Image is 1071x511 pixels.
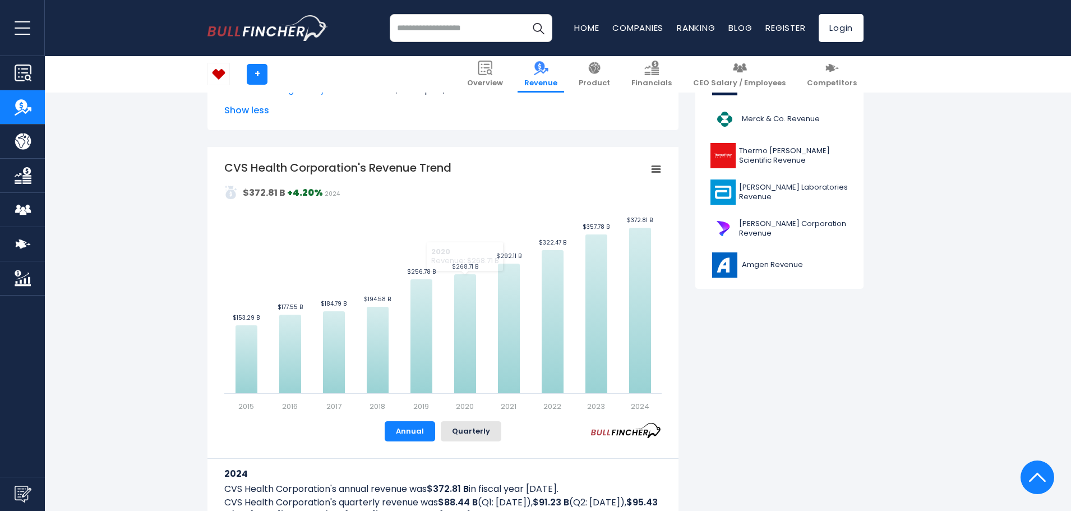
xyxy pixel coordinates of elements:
[224,160,662,412] svg: CVS Health Corporation's Revenue Trend
[452,263,478,271] text: $268.71 B
[704,250,855,280] a: Amgen Revenue
[533,496,569,509] b: $91.23 B
[704,213,855,244] a: [PERSON_NAME] Corporation Revenue
[243,186,285,199] strong: $372.81 B
[207,15,328,41] img: bullfincher logo
[224,467,662,481] h3: 2024
[407,268,436,276] text: $256.78 B
[819,14,864,42] a: Login
[321,300,347,308] text: $184.79 B
[501,401,516,412] text: 2021
[441,421,501,441] button: Quarterly
[686,56,792,93] a: CEO Salary / Employees
[710,179,736,205] img: ABT logo
[543,401,561,412] text: 2022
[710,252,738,278] img: AMGN logo
[278,303,303,311] text: $177.55 B
[765,22,805,34] a: Register
[224,104,662,117] span: Show less
[627,216,653,224] text: $372.81 B
[677,22,715,34] a: Ranking
[583,223,610,231] text: $357.78 B
[467,79,503,88] span: Overview
[238,401,254,412] text: 2015
[625,56,678,93] a: Financials
[385,421,435,441] button: Annual
[427,482,469,495] b: $372.81 B
[370,401,385,412] text: 2018
[282,401,298,412] text: 2016
[413,401,429,412] text: 2019
[524,79,557,88] span: Revenue
[224,186,238,199] img: addasd
[224,482,662,496] p: CVS Health Corporation's annual revenue was in fiscal year [DATE].
[631,79,672,88] span: Financials
[579,79,610,88] span: Product
[287,186,323,199] strong: +4.20%
[233,314,260,322] text: $153.29 B
[710,107,738,132] img: MRK logo
[456,401,474,412] text: 2020
[587,401,605,412] text: 2023
[704,177,855,208] a: [PERSON_NAME] Laboratories Revenue
[574,22,599,34] a: Home
[496,252,521,260] text: $292.11 B
[572,56,617,93] a: Product
[247,64,267,85] a: +
[612,22,663,34] a: Companies
[631,401,649,412] text: 2024
[224,160,451,176] tspan: CVS Health Corporation's Revenue Trend
[460,56,510,93] a: Overview
[524,14,552,42] button: Search
[710,216,736,241] img: DHR logo
[704,104,855,135] a: Merck & Co. Revenue
[693,79,786,88] span: CEO Salary / Employees
[438,496,478,509] b: $88.44 B
[326,401,341,412] text: 2017
[704,140,855,171] a: Thermo [PERSON_NAME] Scientific Revenue
[518,56,564,93] a: Revenue
[807,79,857,88] span: Competitors
[325,190,340,198] span: 2024
[728,22,752,34] a: Blog
[800,56,864,93] a: Competitors
[539,238,566,247] text: $322.47 B
[364,295,391,303] text: $194.58 B
[208,63,229,85] img: CVS logo
[710,143,736,168] img: TMO logo
[207,15,328,41] a: Go to homepage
